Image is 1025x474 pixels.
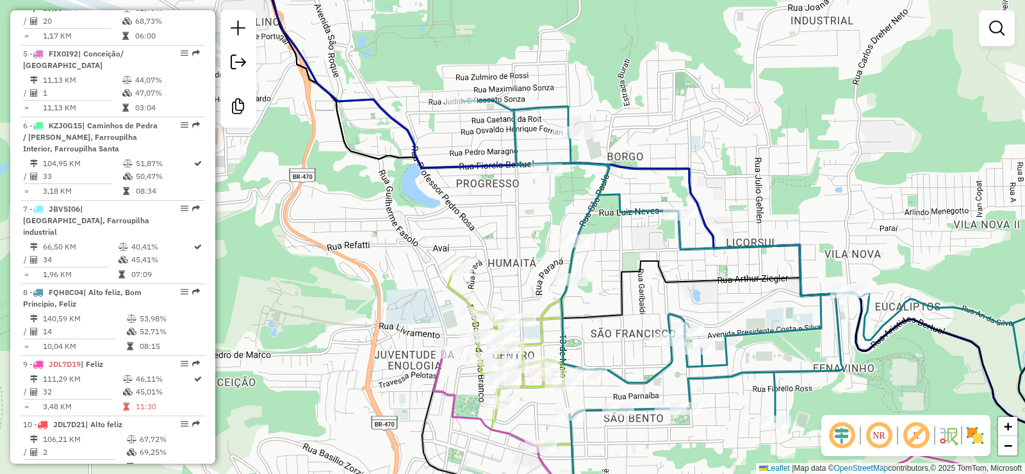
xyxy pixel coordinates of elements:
i: Total de Atividades [30,256,38,264]
td: = [23,461,29,473]
td: 53,98% [139,312,200,325]
td: 69,25% [139,446,200,459]
em: Opções [181,121,188,129]
span: 6 - [23,121,158,153]
td: 2 [42,446,126,459]
span: 8 - [23,287,142,309]
td: 46,11% [135,373,193,385]
td: 11,13 KM [42,101,122,114]
td: 52,71% [139,325,200,338]
i: Total de Atividades [30,448,38,456]
i: % de utilização do peso [127,436,136,443]
td: 06:00 [135,30,199,42]
a: Zoom out [998,436,1017,455]
i: Total de Atividades [30,89,38,97]
div: Map data © contributors,© 2025 TomTom, Microsoft [756,463,1025,474]
td: 140,59 KM [42,312,126,325]
td: = [23,340,29,353]
i: Total de Atividades [30,388,38,396]
span: Exibir rótulo [901,420,931,451]
td: 05:51 [139,461,200,473]
td: / [23,15,29,28]
td: 32 [42,385,122,398]
span: JDL7D21 [53,419,85,429]
i: Tempo total em rota [122,104,129,112]
td: 106,21 KM [42,433,126,446]
span: + [1004,418,1012,434]
td: 40,41% [131,241,193,253]
em: Rota exportada [192,121,200,129]
td: 44,07% [135,74,199,87]
td: = [23,268,29,281]
i: % de utilização da cubagem [123,388,133,396]
td: = [23,30,29,42]
i: % de utilização da cubagem [123,173,133,180]
td: / [23,385,29,398]
td: 47,07% [135,87,199,99]
i: Distância Total [30,243,38,251]
i: % de utilização do peso [119,243,128,251]
i: Distância Total [30,315,38,323]
i: % de utilização da cubagem [119,256,128,264]
i: % de utilização da cubagem [122,89,132,97]
td: 45,41% [131,253,193,266]
i: Tempo total em rota [122,32,129,40]
a: OpenStreetMap [834,464,889,473]
td: 45,01% [135,385,193,398]
i: Distância Total [30,436,38,443]
span: − [1004,437,1012,453]
td: 104,95 KM [42,157,122,170]
span: Ocultar NR [864,420,894,451]
i: % de utilização da cubagem [127,448,136,456]
i: % de utilização do peso [123,375,133,383]
td: 67,72% [139,433,200,446]
td: 20 [42,15,122,28]
td: 11:30 [135,400,193,413]
span: JDL7D19 [49,359,81,369]
td: 11,13 KM [42,74,122,87]
em: Rota exportada [192,205,200,212]
span: | [792,464,794,473]
i: Tempo total em rota [123,187,129,195]
td: 14 [42,325,126,338]
td: / [23,253,29,266]
td: 50,47% [135,170,193,183]
span: | [GEOGRAPHIC_DATA], Farroupilha industrial [23,204,149,237]
span: FIX0I92 [49,49,78,58]
i: Tempo total em rota [119,271,125,278]
img: Exibir/Ocultar setores [965,425,985,446]
span: FQH8C04 [49,287,83,297]
td: 3,18 KM [42,185,122,198]
td: 33 [42,170,122,183]
i: Tempo total em rota [127,463,133,471]
td: 1,17 KM [42,30,122,42]
td: / [23,170,29,183]
span: 10 - [23,419,122,429]
td: 34 [42,253,118,266]
em: Rota exportada [192,360,200,368]
em: Rota exportada [192,420,200,428]
i: % de utilização da cubagem [127,328,136,335]
span: | Feliz [81,359,103,369]
i: Total de Atividades [30,17,38,25]
td: 1 [42,87,122,99]
i: Rota otimizada [194,243,202,251]
span: | Caminhos de Pedra / [PERSON_NAME], Farroupilha Interior, Farroupilha Santa [23,121,158,153]
i: Tempo total em rota [127,343,133,350]
td: / [23,446,29,459]
a: Nova sessão e pesquisa [225,15,251,44]
td: = [23,185,29,198]
td: / [23,87,29,99]
i: % de utilização do peso [122,76,132,84]
i: Rota otimizada [194,375,202,383]
i: % de utilização da cubagem [122,17,132,25]
em: Opções [181,360,188,368]
td: 08:34 [135,185,193,198]
i: Distância Total [30,76,38,84]
td: 07:09 [131,268,193,281]
span: 7 - [23,204,149,237]
td: 03:04 [135,101,199,114]
a: Leaflet [759,464,790,473]
i: Total de Atividades [30,173,38,180]
i: Distância Total [30,375,38,383]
